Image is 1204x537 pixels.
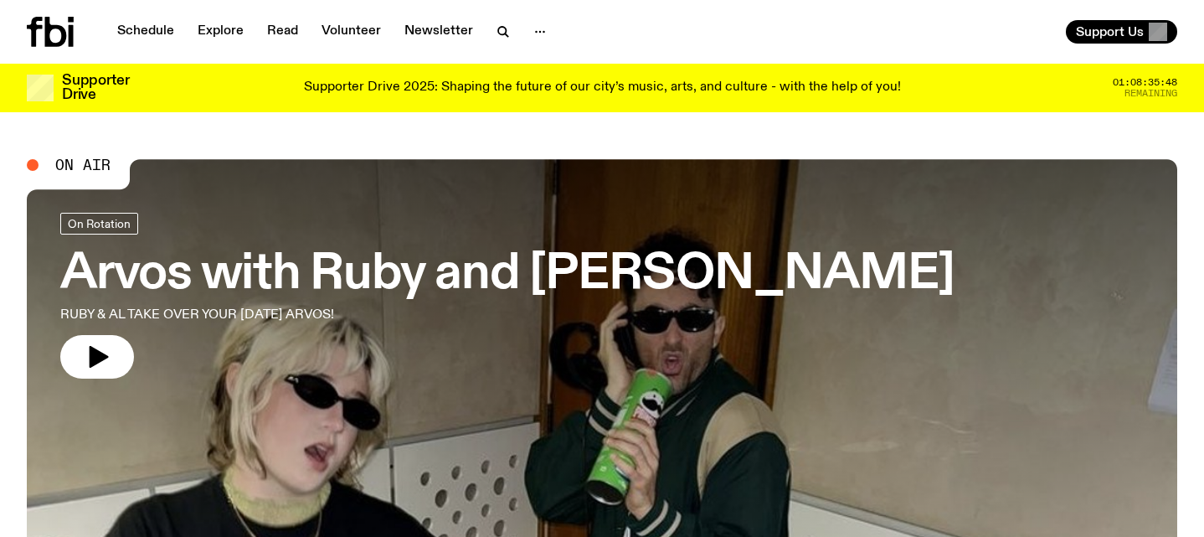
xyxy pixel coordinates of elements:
span: Remaining [1124,89,1177,98]
button: Support Us [1066,20,1177,44]
a: Read [257,20,308,44]
a: On Rotation [60,213,138,235]
a: Newsletter [394,20,483,44]
span: Support Us [1076,24,1144,39]
a: Schedule [107,20,184,44]
p: RUBY & AL TAKE OVER YOUR [DATE] ARVOS! [60,305,489,325]
span: On Air [55,157,111,173]
span: 01:08:35:48 [1113,78,1177,87]
h3: Supporter Drive [62,74,129,102]
h3: Arvos with Ruby and [PERSON_NAME] [60,251,954,298]
span: On Rotation [68,217,131,230]
a: Volunteer [311,20,391,44]
a: Arvos with Ruby and [PERSON_NAME]RUBY & AL TAKE OVER YOUR [DATE] ARVOS! [60,213,954,379]
a: Explore [188,20,254,44]
p: Supporter Drive 2025: Shaping the future of our city’s music, arts, and culture - with the help o... [304,80,901,96]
